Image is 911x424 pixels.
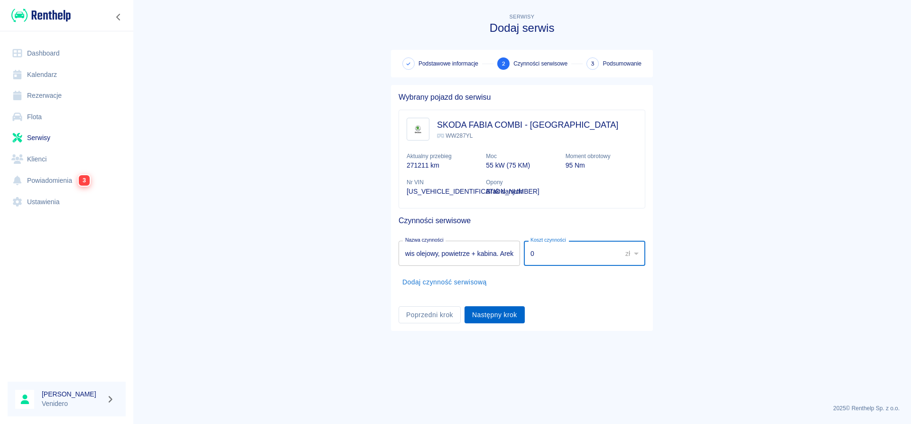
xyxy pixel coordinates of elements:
span: 3 [78,175,90,186]
h3: Dodaj serwis [391,21,653,35]
p: Nr VIN [407,178,478,187]
label: Nazwa czynności [405,236,444,244]
button: Zwiń nawigację [112,11,126,23]
input: np. Wymiana klocków hamulcowych [399,241,520,266]
span: Czynności serwisowe [513,59,567,68]
h6: [PERSON_NAME] [42,389,102,399]
a: Powiadomienia3 [8,170,126,191]
span: Serwisy [510,14,535,19]
p: 271211 km [407,160,478,170]
p: 2025 © Renthelp Sp. z o.o. [144,404,900,413]
a: Serwisy [8,127,126,149]
p: WW287YL [437,132,618,140]
a: Flota [8,106,126,128]
a: Ustawienia [8,191,126,213]
span: Podsumowanie [603,59,641,68]
label: Koszt czynności [530,236,566,244]
img: Renthelp logo [11,8,71,23]
p: Aktualny przebieg [407,152,478,160]
span: 2 [502,59,505,69]
h3: SKODA FABIA COMBI - [GEOGRAPHIC_DATA] [437,118,618,132]
p: 55 kW (75 KM) [486,160,558,170]
span: Podstawowe informacje [418,59,478,68]
p: Moment obrotowy [566,152,637,160]
a: Rezerwacje [8,85,126,106]
p: Opony [486,178,558,187]
button: Dodaj czynność serwisową [399,273,491,291]
button: Poprzedni krok [399,306,461,324]
h5: Wybrany pojazd do serwisu [399,93,645,102]
span: 3 [591,59,595,69]
img: Image [409,120,427,138]
p: Moc [486,152,558,160]
a: Renthelp logo [8,8,71,23]
a: Kalendarz [8,64,126,85]
p: 95 Nm [566,160,637,170]
a: Dashboard [8,43,126,64]
h5: Czynności serwisowe [399,216,645,226]
a: Klienci [8,149,126,170]
p: Venidero [42,399,102,409]
p: [US_VEHICLE_IDENTIFICATION_NUMBER] [407,187,478,197]
div: zł [619,241,645,266]
button: Następny krok [465,306,525,324]
p: Brak danych [486,187,558,197]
